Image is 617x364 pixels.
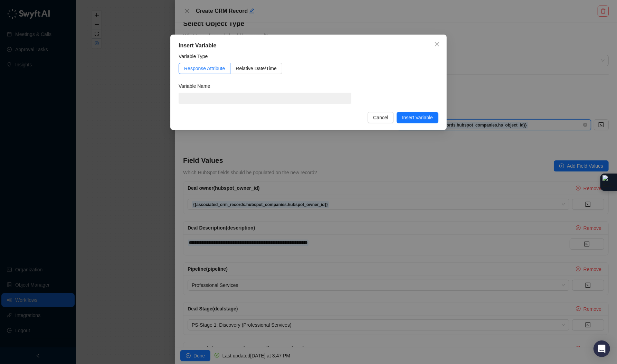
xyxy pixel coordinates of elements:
div: Open Intercom Messenger [594,340,610,357]
span: Response Attribute [184,66,225,71]
img: Extension Icon [602,175,615,189]
div: Insert Variable [179,41,438,50]
button: Cancel [368,112,394,123]
label: Variable Name [179,82,215,90]
button: Close [431,39,443,50]
label: Variable Type [179,53,212,60]
button: Insert Variable [397,112,438,123]
span: close [434,41,440,47]
span: Relative Date/Time [236,66,277,71]
span: Cancel [373,114,388,121]
span: Insert Variable [402,114,433,121]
